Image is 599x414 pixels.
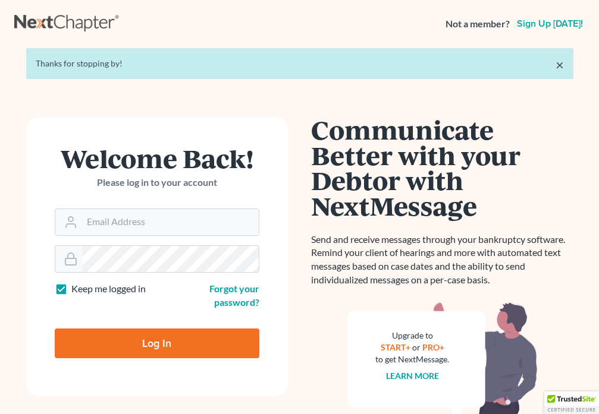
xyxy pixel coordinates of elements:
input: Email Address [82,209,259,235]
a: Sign up [DATE]! [515,19,585,29]
a: Forgot your password? [209,283,259,308]
div: Upgrade to [376,330,450,342]
a: PRO+ [422,342,444,352]
strong: Not a member? [446,17,510,31]
p: Please log in to your account [55,176,259,189]
h1: Communicate Better with your Debtor with NextMessage [312,117,573,219]
div: Thanks for stopping by! [36,58,564,69]
h1: Welcome Back! [55,146,259,171]
a: START+ [381,342,410,352]
label: Keep me logged in [71,282,146,296]
a: Learn more [386,371,439,381]
input: Log In [55,328,259,358]
div: TrustedSite Certified [544,391,599,414]
div: to get NextMessage. [376,353,450,365]
span: or [412,342,421,352]
p: Send and receive messages through your bankruptcy software. Remind your client of hearings and mo... [312,233,573,287]
a: × [556,58,564,72]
